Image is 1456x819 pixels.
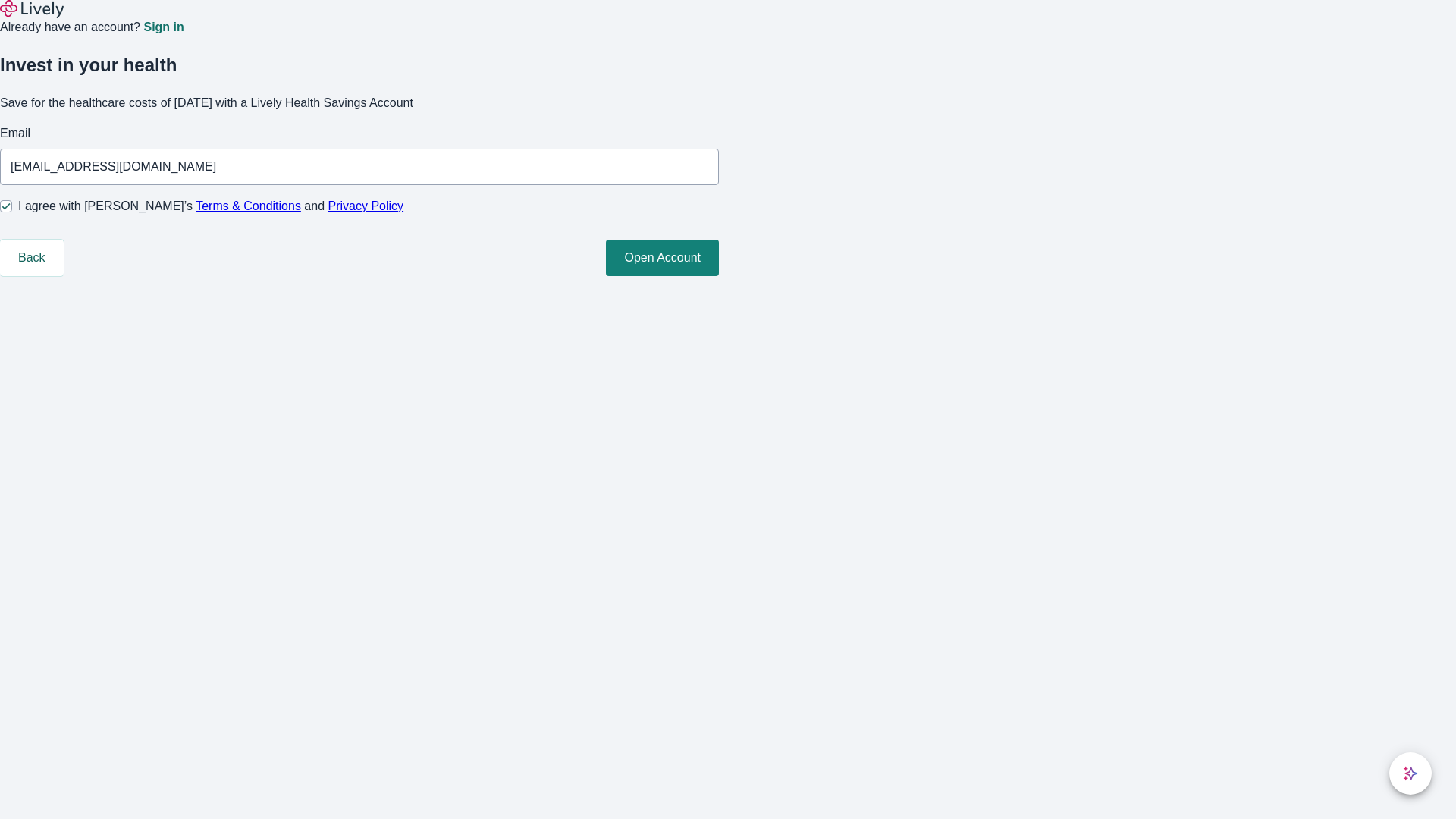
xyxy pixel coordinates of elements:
a: Privacy Policy [328,199,404,212]
button: Open Account [606,240,719,276]
a: Terms & Conditions [196,199,301,212]
button: chat [1389,752,1432,795]
a: Sign in [143,21,184,33]
svg: Lively AI Assistant [1403,766,1418,781]
span: I agree with [PERSON_NAME]’s and [18,197,403,215]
